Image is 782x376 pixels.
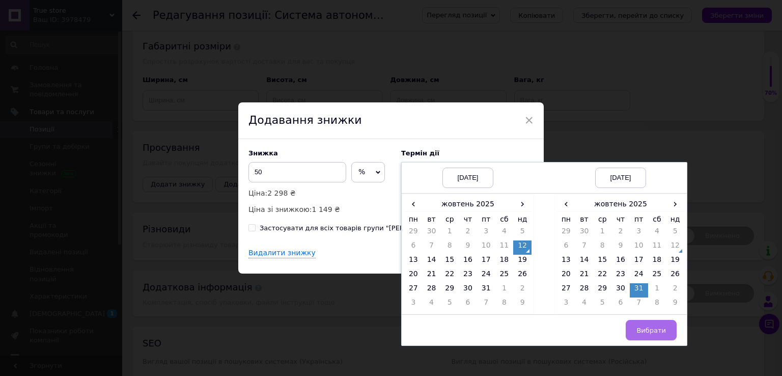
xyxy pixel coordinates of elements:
div: [DATE] [442,168,493,188]
span: › [666,197,684,211]
td: 17 [630,255,648,269]
td: 7 [575,240,594,255]
td: 13 [404,255,423,269]
th: пн [557,212,575,227]
span: › [513,197,532,211]
th: чт [459,212,477,227]
td: 6 [611,298,630,312]
th: нд [513,212,532,227]
td: 29 [404,226,423,240]
li: кабелі [31,86,193,96]
td: 6 [404,240,423,255]
td: 1 [495,283,514,298]
td: 3 [630,226,648,240]
div: [DATE] [595,168,646,188]
td: 25 [495,269,514,283]
input: 0 [248,162,346,182]
td: 28 [423,283,441,298]
td: 5 [593,298,611,312]
td: 10 [630,240,648,255]
span: ‹ [404,197,423,211]
th: жовтень 2025 [575,197,666,212]
span: 2 298 ₴ [267,189,295,197]
td: 20 [557,269,575,283]
td: 11 [495,240,514,255]
td: 28 [575,283,594,298]
td: 31 [630,283,648,298]
li: Комплектация: [31,54,193,65]
td: 3 [477,226,495,240]
td: 19 [513,255,532,269]
p: Енергія, яка завжди з вами – EcoMatters – надійна та функціональна зарядна станція, оснащена акум... [10,54,213,86]
td: 5 [513,226,532,240]
td: 11 [648,240,666,255]
td: 3 [404,298,423,312]
td: 14 [423,255,441,269]
td: 22 [593,269,611,283]
td: 5 [666,226,684,240]
td: 16 [459,255,477,269]
th: ср [593,212,611,227]
td: 29 [557,226,575,240]
li: лампи 2 шт [31,96,193,107]
td: 6 [557,240,575,255]
li: солнечная панель [31,106,193,117]
td: 8 [495,298,514,312]
p: Ціна: [248,187,391,199]
td: 18 [495,255,514,269]
td: 9 [666,298,684,312]
td: 12 [666,240,684,255]
span: % [358,168,365,176]
td: 3 [557,298,575,312]
td: 23 [611,269,630,283]
th: вт [423,212,441,227]
td: 8 [593,240,611,255]
th: сб [648,212,666,227]
td: 2 [666,283,684,298]
td: 9 [459,240,477,255]
td: 30 [423,226,441,240]
th: чт [611,212,630,227]
td: 24 [477,269,495,283]
td: 31 [477,283,495,298]
td: 26 [666,269,684,283]
label: Термін дії [401,149,534,157]
td: 9 [513,298,532,312]
th: пт [477,212,495,227]
td: 23 [459,269,477,283]
th: жовтень 2025 [423,197,514,212]
div: Застосувати для всіх товарів групи "[PERSON_NAME] група" [260,224,469,233]
td: 21 [575,269,594,283]
span: ‹ [557,197,575,211]
td: 5 [440,298,459,312]
td: 17 [477,255,495,269]
td: 13 [557,255,575,269]
td: 8 [648,298,666,312]
td: 4 [495,226,514,240]
li: Обязательно пригодится в поездках, на отдыхе, на природе и других местах, где нет доступа к сети. [31,11,193,33]
li: ДЛЯ СМАРТФОНОВ, ПЛАНШЕТОВ, ДРИБНОЙ БОБОТАТЕЛЬНОЙ ТЕХНИКИ И МНОГО ИНШЕ. [31,33,193,54]
span: × [524,112,534,129]
p: Ціна зі знижкою: [248,204,391,215]
td: 1 [593,226,611,240]
td: 10 [477,240,495,255]
td: 26 [513,269,532,283]
td: 22 [440,269,459,283]
p: З нею ви зможете підгодовувати домашню техніку при відключенні електрики, а також з комфортом вик... [10,93,213,156]
td: 1 [648,283,666,298]
td: 21 [423,269,441,283]
td: 29 [440,283,459,298]
td: 7 [630,298,648,312]
span: 1 149 ₴ [312,205,340,213]
td: 24 [630,269,648,283]
td: 30 [575,226,594,240]
td: 19 [666,255,684,269]
td: 7 [477,298,495,312]
span: Додавання знижки [248,114,362,126]
td: 30 [459,283,477,298]
td: 7 [423,240,441,255]
th: вт [575,212,594,227]
td: 29 [593,283,611,298]
td: 2 [459,226,477,240]
td: 4 [423,298,441,312]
